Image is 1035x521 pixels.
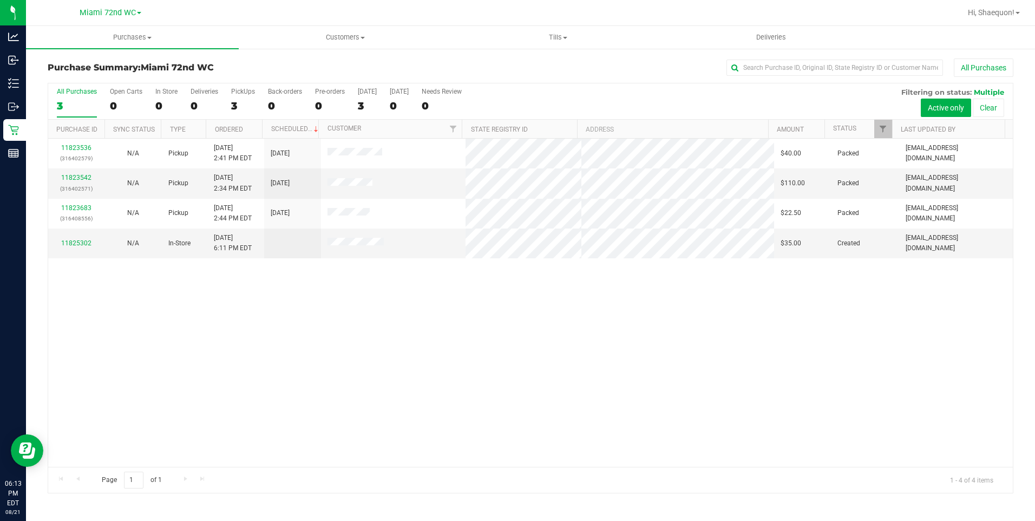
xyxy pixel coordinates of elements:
inline-svg: Analytics [8,31,19,42]
div: Pre-orders [315,88,345,95]
a: Purchase ID [56,126,97,133]
a: Sync Status [113,126,155,133]
div: Needs Review [422,88,462,95]
span: Page of 1 [93,472,171,489]
p: 08/21 [5,508,21,516]
span: [DATE] [271,148,290,159]
a: 11823542 [61,174,91,181]
div: [DATE] [358,88,377,95]
a: Purchases [26,26,239,49]
span: Miami 72nd WC [80,8,136,17]
h3: Purchase Summary: [48,63,370,73]
span: [EMAIL_ADDRESS][DOMAIN_NAME] [906,233,1006,253]
button: Clear [973,99,1004,117]
span: Tills [453,32,664,42]
span: Not Applicable [127,179,139,187]
span: [DATE] 2:34 PM EDT [214,173,252,193]
span: Not Applicable [127,209,139,217]
div: Back-orders [268,88,302,95]
span: Miami 72nd WC [141,62,214,73]
a: Ordered [215,126,243,133]
span: Multiple [974,88,1004,96]
span: Purchases [26,32,239,42]
div: PickUps [231,88,255,95]
span: [EMAIL_ADDRESS][DOMAIN_NAME] [906,173,1006,193]
div: In Store [155,88,178,95]
span: [DATE] 2:41 PM EDT [214,143,252,164]
a: 11825302 [61,239,91,247]
div: 3 [57,100,97,112]
div: 0 [422,100,462,112]
span: $35.00 [781,238,801,249]
div: 0 [315,100,345,112]
span: Deliveries [742,32,801,42]
span: $110.00 [781,178,805,188]
a: Tills [452,26,665,49]
span: $22.50 [781,208,801,218]
inline-svg: Inbound [8,55,19,66]
a: Status [833,125,856,132]
a: 11823683 [61,204,91,212]
span: Pickup [168,208,188,218]
button: N/A [127,148,139,159]
span: Packed [837,148,859,159]
inline-svg: Outbound [8,101,19,112]
span: In-Store [168,238,191,249]
span: Not Applicable [127,239,139,247]
div: 3 [231,100,255,112]
div: Open Carts [110,88,142,95]
a: Filter [874,120,892,138]
a: Last Updated By [901,126,955,133]
input: Search Purchase ID, Original ID, State Registry ID or Customer Name... [726,60,943,76]
p: (316408556) [55,213,99,224]
span: Packed [837,178,859,188]
button: N/A [127,208,139,218]
span: [DATE] 2:44 PM EDT [214,203,252,224]
span: Hi, Shaequon! [968,8,1014,17]
span: [DATE] [271,208,290,218]
div: All Purchases [57,88,97,95]
div: [DATE] [390,88,409,95]
a: Scheduled [271,125,320,133]
p: (316402579) [55,153,99,164]
div: 0 [155,100,178,112]
span: Not Applicable [127,149,139,157]
a: State Registry ID [471,126,528,133]
a: Deliveries [665,26,877,49]
span: [DATE] [271,178,290,188]
span: [EMAIL_ADDRESS][DOMAIN_NAME] [906,203,1006,224]
button: N/A [127,238,139,249]
div: 0 [110,100,142,112]
p: (316402571) [55,184,99,194]
span: Pickup [168,178,188,188]
span: Created [837,238,860,249]
span: [EMAIL_ADDRESS][DOMAIN_NAME] [906,143,1006,164]
span: Pickup [168,148,188,159]
button: Active only [921,99,971,117]
span: [DATE] 6:11 PM EDT [214,233,252,253]
div: 0 [390,100,409,112]
div: 0 [268,100,302,112]
button: N/A [127,178,139,188]
div: 3 [358,100,377,112]
span: $40.00 [781,148,801,159]
span: Filtering on status: [901,88,972,96]
div: Deliveries [191,88,218,95]
div: 0 [191,100,218,112]
inline-svg: Reports [8,148,19,159]
a: Type [170,126,186,133]
span: Packed [837,208,859,218]
span: Customers [239,32,451,42]
a: Amount [777,126,804,133]
th: Address [577,120,768,139]
iframe: Resource center [11,434,43,467]
p: 06:13 PM EDT [5,479,21,508]
a: Filter [444,120,462,138]
inline-svg: Inventory [8,78,19,89]
inline-svg: Retail [8,125,19,135]
a: Customers [239,26,451,49]
a: 11823536 [61,144,91,152]
a: Customer [327,125,361,132]
button: All Purchases [954,58,1013,77]
input: 1 [124,472,143,489]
